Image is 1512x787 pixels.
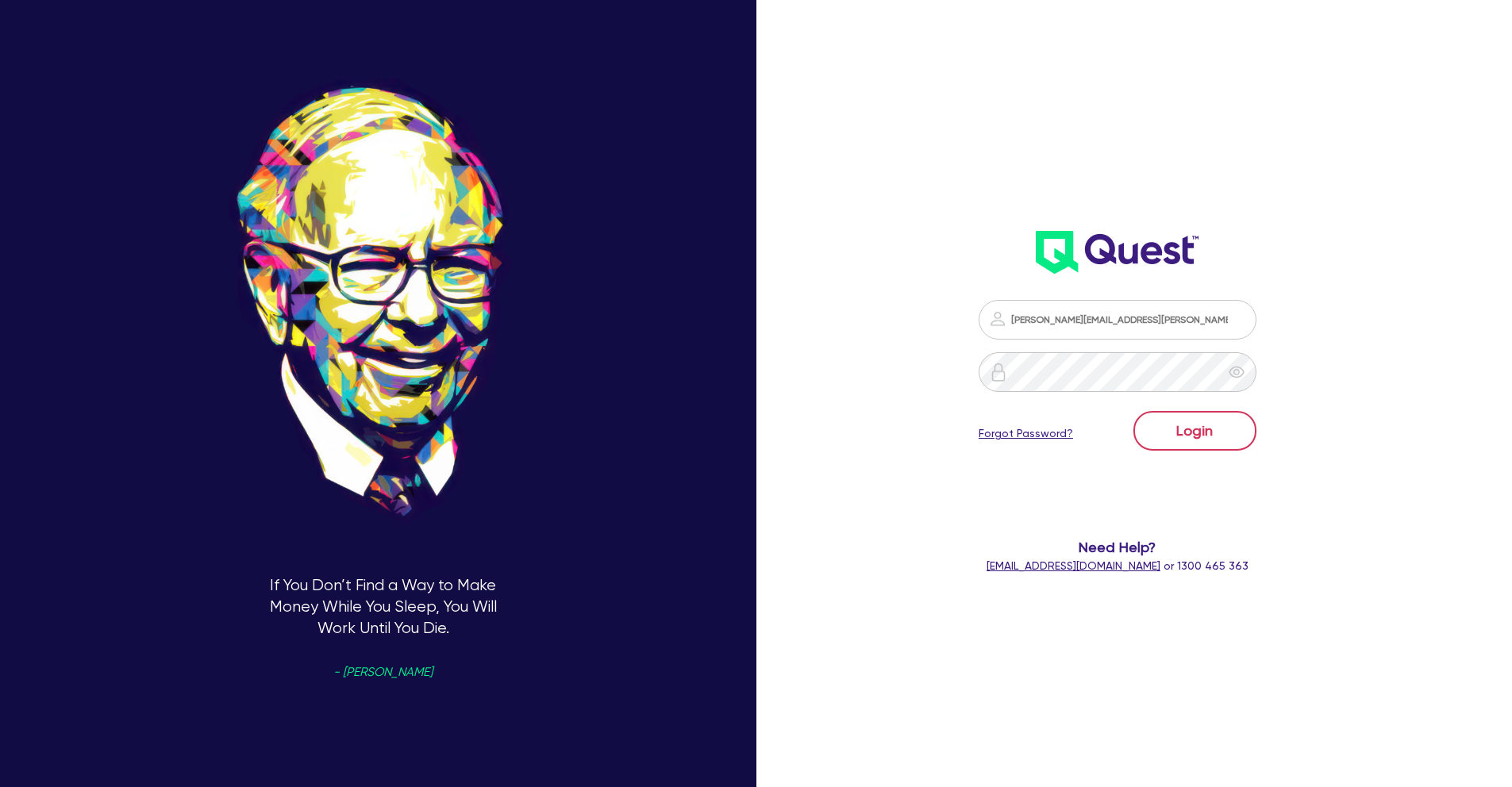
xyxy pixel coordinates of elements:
[987,559,1160,572] a: [EMAIL_ADDRESS][DOMAIN_NAME]
[1133,411,1256,451] button: Login
[1229,364,1245,380] span: eye
[979,425,1073,442] a: Forgot Password?
[915,536,1321,558] span: Need Help?
[333,666,433,678] span: - [PERSON_NAME]
[979,300,1256,340] input: Email address
[988,309,1007,328] img: icon-password
[987,559,1248,572] span: or 1300 465 363
[1036,231,1198,274] img: wH2k97JdezQIQAAAABJRU5ErkJggg==
[989,363,1008,382] img: icon-password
